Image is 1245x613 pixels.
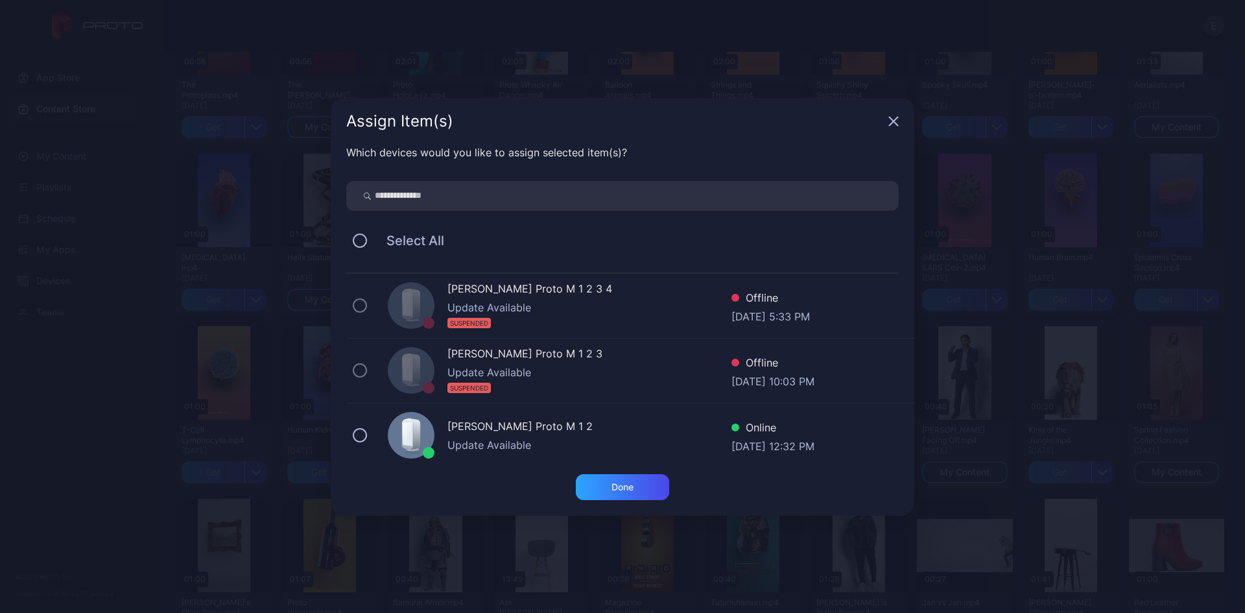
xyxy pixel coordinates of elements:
[576,474,669,500] button: Done
[346,114,883,129] div: Assign Item(s)
[447,346,731,365] div: [PERSON_NAME] Proto M 1 2 3
[731,309,810,322] div: [DATE] 5:33 PM
[447,318,491,328] div: SUSPENDED
[731,374,814,387] div: [DATE] 10:03 PM
[346,145,899,160] div: Which devices would you like to assign selected item(s)?
[447,418,731,437] div: [PERSON_NAME] Proto M 1 2
[447,300,731,315] div: Update Available
[373,233,444,248] span: Select All
[447,281,731,300] div: [PERSON_NAME] Proto M 1 2 3 4
[447,383,491,393] div: SUSPENDED
[731,420,814,439] div: Online
[447,365,731,380] div: Update Available
[447,437,731,453] div: Update Available
[731,355,814,374] div: Offline
[731,290,810,309] div: Offline
[731,439,814,451] div: [DATE] 12:32 PM
[611,482,634,492] div: Done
